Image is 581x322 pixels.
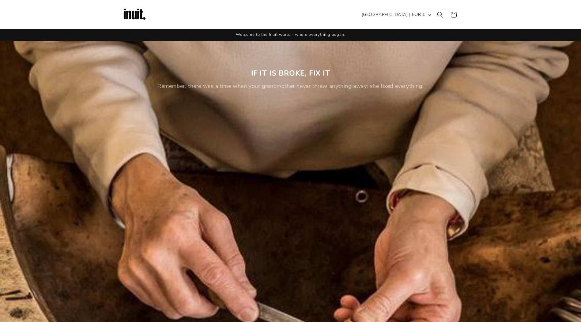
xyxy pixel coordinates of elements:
div: Announcement [122,29,459,41]
button: [GEOGRAPHIC_DATA] | EUR € [358,9,433,21]
strong: IF IT IS BROKE, FIX IT [251,68,330,78]
span: Welcome to the Inuit world - where everything began. [236,32,345,37]
img: Inuit Logo [122,2,147,27]
span: [GEOGRAPHIC_DATA] | EUR € [362,11,425,18]
p: Remember, there was a time when your grandmother never threw anything away; she fixed everything. [157,81,424,91]
summary: Search [433,8,447,21]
